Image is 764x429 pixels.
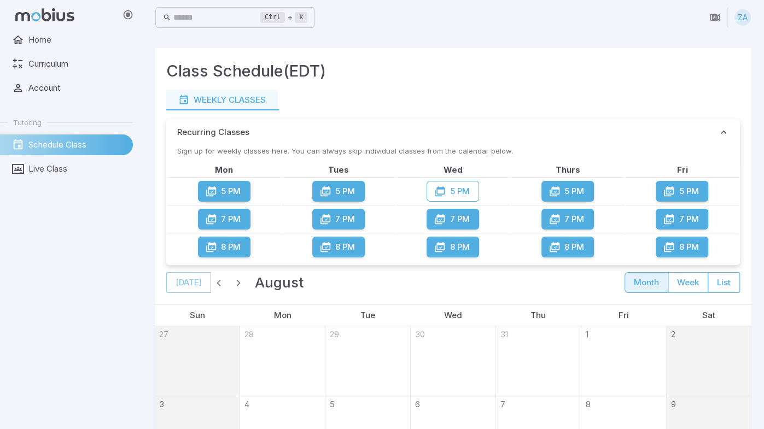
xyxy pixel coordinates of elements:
a: August 2, 2025 [667,326,675,340]
button: [DATE] [166,272,211,293]
a: July 30, 2025 [411,326,425,340]
a: Thursday [526,305,550,326]
button: Join in Zoom Client [704,7,725,28]
span: Account [28,82,125,94]
td: July 31, 2025 [495,326,581,396]
a: Tuesday [356,305,380,326]
h3: Class Schedule (EDT) [166,59,326,83]
td: July 29, 2025 [325,326,411,396]
a: August 7, 2025 [496,396,505,410]
a: August 3, 2025 [155,396,164,410]
a: August 1, 2025 [581,326,588,340]
button: 8 PM [541,237,594,257]
a: July 31, 2025 [496,326,508,340]
a: July 29, 2025 [325,326,339,340]
a: August 8, 2025 [581,396,591,410]
button: Previous month [211,275,226,290]
a: July 27, 2025 [155,326,168,340]
a: July 28, 2025 [240,326,254,340]
a: August 4, 2025 [240,396,249,410]
button: 5 PM [541,181,594,202]
p: Sign up for weekly classes here. You can always skip individual classes from the calendar below. [166,145,740,156]
span: Schedule Class [28,139,125,151]
td: August 2, 2025 [666,326,751,396]
div: + [260,11,307,24]
a: August 9, 2025 [667,396,676,410]
button: 5 PM [427,181,479,202]
p: Recurring Classes [177,126,249,138]
button: 7 PM [312,209,365,230]
td: July 28, 2025 [240,326,325,396]
button: 5 PM [656,181,708,202]
span: Tutoring [13,117,42,127]
button: Recurring Classes [166,119,740,145]
td: July 30, 2025 [411,326,496,396]
td: July 27, 2025 [155,326,240,396]
th: Fri [626,164,739,176]
a: Monday [270,305,296,326]
button: 7 PM [541,209,594,230]
span: Live Class [28,163,125,175]
a: Wednesday [440,305,466,326]
div: ZA [734,9,751,26]
span: Curriculum [28,58,125,70]
th: Tues [282,164,395,176]
a: Sunday [185,305,209,326]
button: month [625,272,668,293]
button: 8 PM [312,237,365,257]
kbd: k [295,12,307,23]
span: Home [28,34,125,46]
a: August 5, 2025 [325,396,335,410]
div: Recurring Classes [166,145,740,265]
kbd: Ctrl [260,12,285,23]
td: August 1, 2025 [581,326,666,396]
button: 7 PM [656,209,708,230]
h2: August [255,272,304,293]
a: Saturday [698,305,720,326]
th: Mon [167,164,281,176]
a: August 6, 2025 [411,396,420,410]
button: 8 PM [198,237,250,257]
button: 5 PM [312,181,365,202]
div: Weekly Classes [178,94,266,106]
button: 7 PM [427,209,479,230]
a: Friday [614,305,633,326]
button: list [708,272,740,293]
button: 8 PM [427,237,479,257]
th: Thurs [511,164,624,176]
th: Wed [396,164,510,176]
button: 5 PM [198,181,250,202]
button: 8 PM [656,237,708,257]
button: week [668,272,708,293]
button: 7 PM [198,209,250,230]
button: Next month [231,275,246,290]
